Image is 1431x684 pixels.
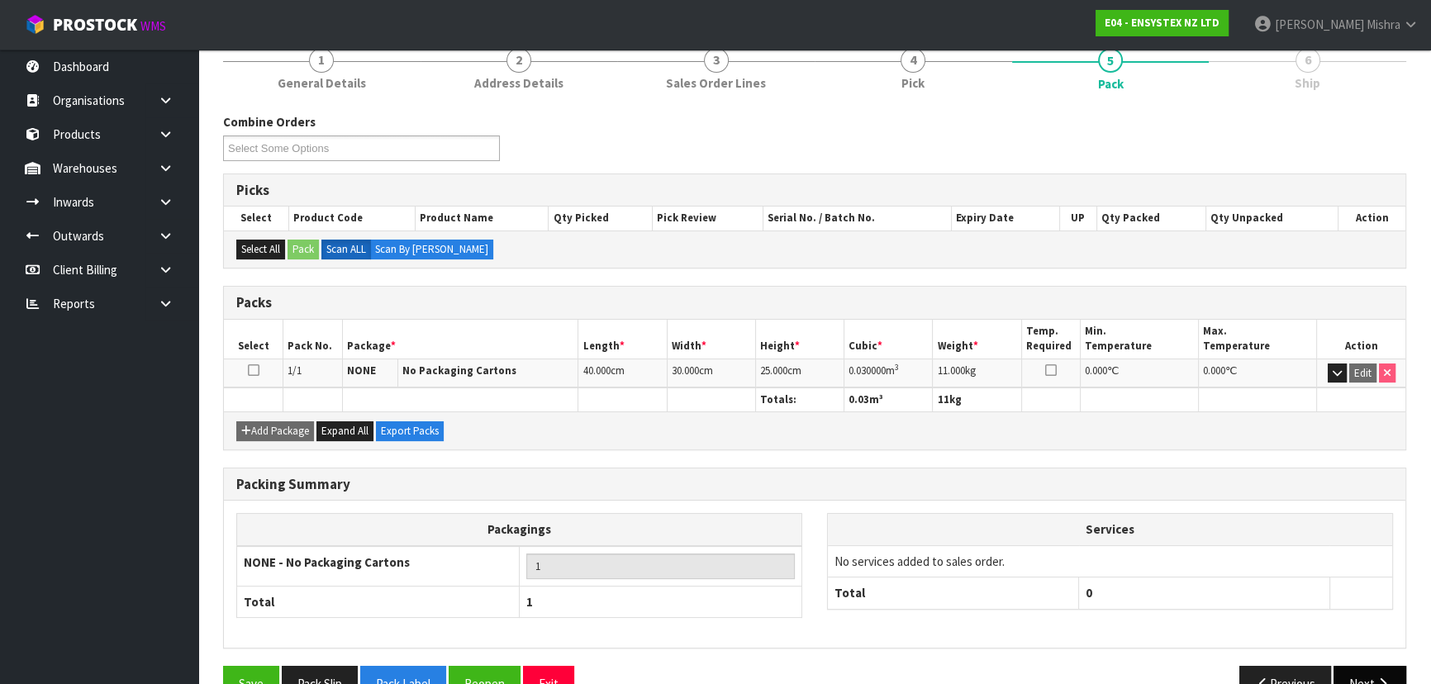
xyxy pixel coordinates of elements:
[1295,74,1320,92] span: Ship
[1081,320,1199,359] th: Min. Temperature
[755,320,844,359] th: Height
[849,363,886,378] span: 0.030000
[666,74,766,92] span: Sales Order Lines
[1338,207,1405,230] th: Action
[828,545,1392,577] td: No services added to sales order.
[667,359,755,387] td: cm
[416,207,549,230] th: Product Name
[1096,207,1205,230] th: Qty Packed
[895,362,899,373] sup: 3
[755,359,844,387] td: cm
[672,363,699,378] span: 30.000
[321,424,368,438] span: Expand All
[933,388,1021,412] th: kg
[321,240,371,259] label: Scan ALL
[1098,48,1123,73] span: 5
[844,388,933,412] th: m³
[667,320,755,359] th: Width
[347,363,376,378] strong: NONE
[1199,320,1317,359] th: Max. Temperature
[140,18,166,34] small: WMS
[1349,363,1376,383] button: Edit
[937,363,964,378] span: 11.000
[236,477,1393,492] h3: Packing Summary
[309,48,334,73] span: 1
[288,207,415,230] th: Product Code
[236,421,314,441] button: Add Package
[760,363,787,378] span: 25.000
[1081,359,1199,387] td: ℃
[901,48,925,73] span: 4
[1317,320,1405,359] th: Action
[1096,10,1229,36] a: E04 - ENSYSTEX NZ LTD
[224,207,288,230] th: Select
[237,586,520,617] th: Total
[224,320,283,359] th: Select
[549,207,653,230] th: Qty Picked
[1296,48,1320,73] span: 6
[844,359,933,387] td: m
[1059,207,1096,230] th: UP
[1203,363,1225,378] span: 0.000
[25,14,45,35] img: cube-alt.png
[402,363,516,378] strong: No Packaging Cartons
[53,14,137,36] span: ProStock
[288,363,302,378] span: 1/1
[236,183,1393,198] h3: Picks
[278,74,366,92] span: General Details
[1105,16,1219,30] strong: E04 - ENSYSTEX NZ LTD
[1021,320,1081,359] th: Temp. Required
[288,240,319,259] button: Pack
[763,207,952,230] th: Serial No. / Batch No.
[342,320,578,359] th: Package
[704,48,729,73] span: 3
[933,320,1021,359] th: Weight
[1199,359,1317,387] td: ℃
[474,74,563,92] span: Address Details
[1367,17,1400,32] span: Mishra
[236,295,1393,311] h3: Packs
[283,320,343,359] th: Pack No.
[223,113,316,131] label: Combine Orders
[237,514,802,546] th: Packagings
[828,514,1392,545] th: Services
[244,554,410,570] strong: NONE - No Packaging Cartons
[828,577,1079,609] th: Total
[933,359,1021,387] td: kg
[1085,363,1107,378] span: 0.000
[901,74,925,92] span: Pick
[1275,17,1364,32] span: [PERSON_NAME]
[653,207,763,230] th: Pick Review
[844,320,933,359] th: Cubic
[316,421,373,441] button: Expand All
[849,392,869,406] span: 0.03
[376,421,444,441] button: Export Packs
[755,388,844,412] th: Totals:
[951,207,1059,230] th: Expiry Date
[937,392,948,406] span: 11
[506,48,531,73] span: 2
[578,359,667,387] td: cm
[1086,585,1092,601] span: 0
[1098,75,1124,93] span: Pack
[578,320,667,359] th: Length
[236,240,285,259] button: Select All
[526,594,533,610] span: 1
[582,363,610,378] span: 40.000
[370,240,493,259] label: Scan By [PERSON_NAME]
[1206,207,1338,230] th: Qty Unpacked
